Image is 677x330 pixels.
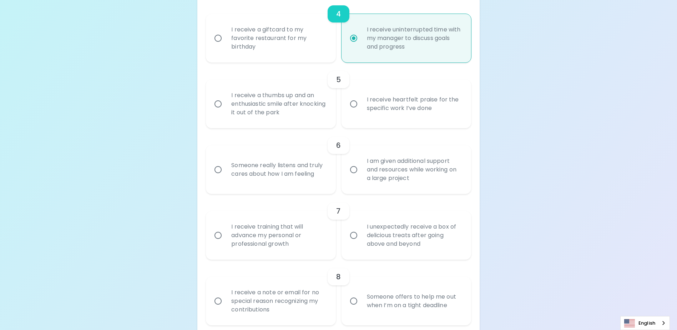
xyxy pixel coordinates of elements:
[226,17,332,60] div: I receive a giftcard to my favorite restaurant for my birthday
[336,74,341,85] h6: 5
[621,316,670,330] a: English
[361,148,467,191] div: I am given additional support and resources while working on a large project
[361,17,467,60] div: I receive uninterrupted time with my manager to discuss goals and progress
[206,194,471,260] div: choice-group-check
[361,87,467,121] div: I receive heartfelt praise for the specific work I’ve done
[226,214,332,257] div: I receive training that will advance my personal or professional growth
[620,316,670,330] div: Language
[336,8,341,20] h6: 4
[226,280,332,322] div: I receive a note or email for no special reason recognizing my contributions
[361,284,467,318] div: Someone offers to help me out when I’m on a tight deadline
[336,271,341,282] h6: 8
[206,260,471,325] div: choice-group-check
[206,62,471,128] div: choice-group-check
[336,205,340,217] h6: 7
[336,140,341,151] h6: 6
[620,316,670,330] aside: Language selected: English
[361,214,467,257] div: I unexpectedly receive a box of delicious treats after going above and beyond
[226,82,332,125] div: I receive a thumbs up and an enthusiastic smile after knocking it out of the park
[226,152,332,187] div: Someone really listens and truly cares about how I am feeling
[206,128,471,194] div: choice-group-check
